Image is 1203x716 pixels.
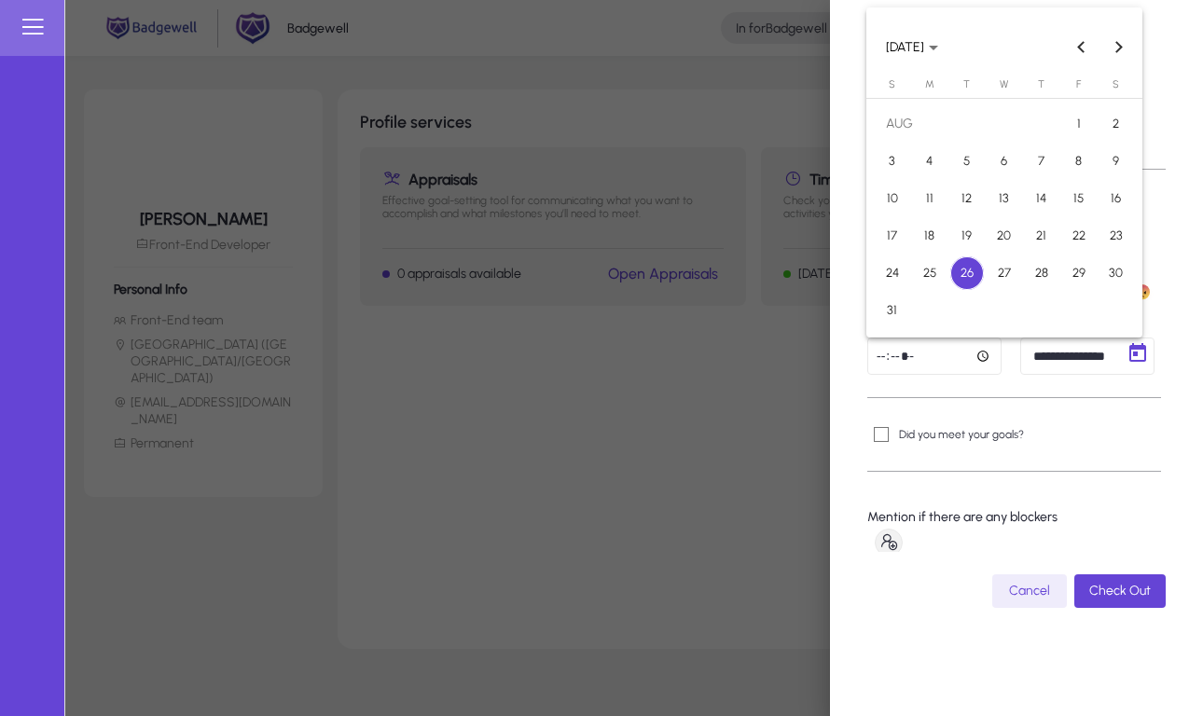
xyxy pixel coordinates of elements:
[1023,180,1060,217] button: Aug 14, 2025
[911,180,948,217] button: Aug 11, 2025
[1062,107,1096,141] span: 1
[1063,28,1100,65] button: Previous month
[874,255,911,292] button: Aug 24, 2025
[950,182,984,215] span: 12
[1100,28,1138,65] button: Next month
[886,39,924,55] span: [DATE]
[878,30,946,63] button: Choose month and year
[948,255,986,292] button: Aug 26, 2025
[1113,78,1119,90] span: S
[874,143,911,180] button: Aug 3, 2025
[1098,180,1135,217] button: Aug 16, 2025
[950,219,984,253] span: 19
[1099,219,1133,253] span: 23
[876,219,909,253] span: 17
[1025,256,1058,290] span: 28
[913,145,947,178] span: 4
[874,292,911,329] button: Aug 31, 2025
[876,294,909,327] span: 31
[876,182,909,215] span: 10
[988,219,1021,253] span: 20
[1025,219,1058,253] span: 21
[1099,256,1133,290] span: 30
[1098,105,1135,143] button: Aug 2, 2025
[1099,145,1133,178] span: 9
[874,217,911,255] button: Aug 17, 2025
[948,180,986,217] button: Aug 12, 2025
[1060,217,1098,255] button: Aug 22, 2025
[1025,182,1058,215] span: 14
[950,256,984,290] span: 26
[1060,143,1098,180] button: Aug 8, 2025
[911,217,948,255] button: Aug 18, 2025
[1038,78,1044,90] span: T
[963,78,970,90] span: T
[1076,78,1081,90] span: F
[986,217,1023,255] button: Aug 20, 2025
[1060,180,1098,217] button: Aug 15, 2025
[1062,256,1096,290] span: 29
[913,256,947,290] span: 25
[911,255,948,292] button: Aug 25, 2025
[913,182,947,215] span: 11
[1023,255,1060,292] button: Aug 28, 2025
[874,180,911,217] button: Aug 10, 2025
[1025,145,1058,178] span: 7
[948,217,986,255] button: Aug 19, 2025
[913,219,947,253] span: 18
[986,180,1023,217] button: Aug 13, 2025
[1060,105,1098,143] button: Aug 1, 2025
[876,256,909,290] span: 24
[1098,255,1135,292] button: Aug 30, 2025
[1098,143,1135,180] button: Aug 9, 2025
[1023,143,1060,180] button: Aug 7, 2025
[1062,145,1096,178] span: 8
[1060,255,1098,292] button: Aug 29, 2025
[1098,217,1135,255] button: Aug 23, 2025
[986,143,1023,180] button: Aug 6, 2025
[988,182,1021,215] span: 13
[1099,182,1133,215] span: 16
[1099,107,1133,141] span: 2
[1062,219,1096,253] span: 22
[1023,217,1060,255] button: Aug 21, 2025
[950,145,984,178] span: 5
[911,143,948,180] button: Aug 4, 2025
[925,78,934,90] span: M
[988,256,1021,290] span: 27
[986,255,1023,292] button: Aug 27, 2025
[988,145,1021,178] span: 6
[948,143,986,180] button: Aug 5, 2025
[889,78,895,90] span: S
[1000,78,1008,90] span: W
[876,145,909,178] span: 3
[874,105,1060,143] td: AUG
[1062,182,1096,215] span: 15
